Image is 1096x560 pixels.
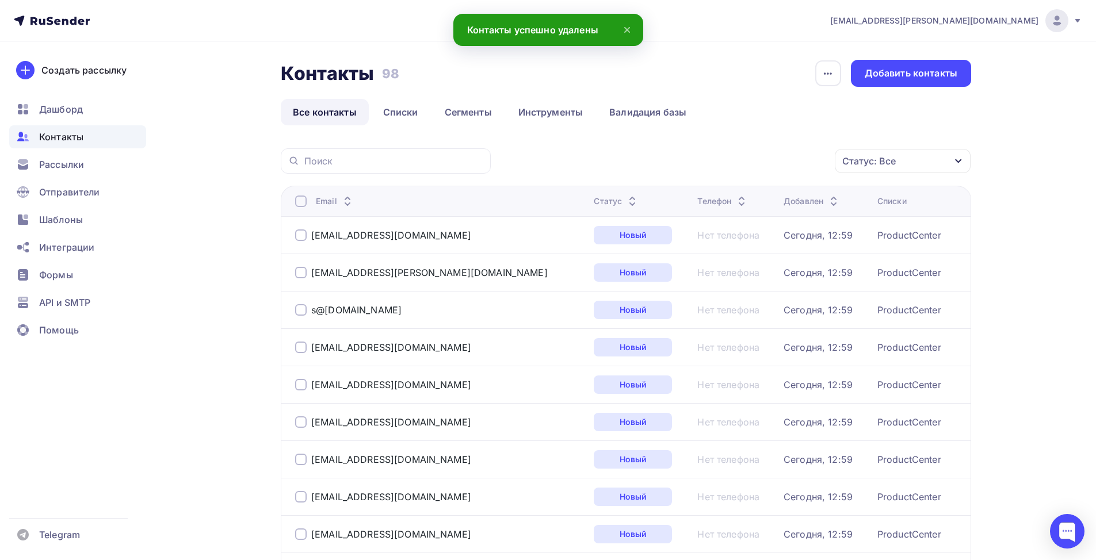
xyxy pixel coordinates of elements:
a: Сегодня, 12:59 [784,342,853,353]
span: [EMAIL_ADDRESS][PERSON_NAME][DOMAIN_NAME] [830,15,1038,26]
a: Валидация базы [597,99,698,125]
a: Новый [594,450,672,469]
a: [EMAIL_ADDRESS][DOMAIN_NAME] [311,342,471,353]
div: Статус [594,195,639,207]
a: ProductCenter [877,304,941,316]
a: ProductCenter [877,379,941,390]
a: Новый [594,525,672,543]
span: Отправители [39,185,100,199]
a: ProductCenter [877,267,941,278]
a: Сегодня, 12:59 [784,491,853,503]
a: [EMAIL_ADDRESS][DOMAIN_NAME] [311,229,471,241]
a: Рассылки [9,153,146,176]
div: Нет телефона [697,229,759,241]
a: Контакты [9,125,146,148]
span: Формы [39,268,73,282]
a: Сегодня, 12:59 [784,454,853,465]
a: ProductCenter [877,229,941,241]
a: Новый [594,375,672,394]
a: ProductCenter [877,528,941,540]
span: Шаблоны [39,213,83,227]
div: Списки [877,195,907,207]
a: [EMAIL_ADDRESS][DOMAIN_NAME] [311,379,471,390]
input: Поиск [304,155,484,167]
a: [EMAIL_ADDRESS][DOMAIN_NAME] [311,416,471,428]
div: Создать рассылку [41,63,127,77]
span: API и SMTP [39,296,90,309]
div: Email [316,195,354,207]
a: ProductCenter [877,416,941,428]
a: Сегодня, 12:59 [784,416,853,428]
span: Рассылки [39,158,84,171]
a: Нет телефона [697,304,759,316]
div: Добавлен [784,195,841,207]
a: Сегменты [433,99,504,125]
a: [EMAIL_ADDRESS][PERSON_NAME][DOMAIN_NAME] [311,267,548,278]
a: Новый [594,263,672,282]
a: Сегодня, 12:59 [784,304,853,316]
a: Сегодня, 12:59 [784,528,853,540]
a: Сегодня, 12:59 [784,229,853,241]
a: Новый [594,301,672,319]
div: Статус: Все [842,154,896,168]
span: Интеграции [39,240,94,254]
span: Помощь [39,323,79,337]
a: Нет телефона [697,379,759,390]
a: Новый [594,413,672,431]
a: Нет телефона [697,342,759,353]
a: ProductCenter [877,454,941,465]
span: Дашборд [39,102,83,116]
a: [EMAIL_ADDRESS][DOMAIN_NAME] [311,528,471,540]
a: Новый [594,338,672,356]
a: Отправители [9,181,146,204]
span: Контакты [39,130,83,144]
a: s@[DOMAIN_NAME] [311,304,402,316]
a: Нет телефона [697,528,759,540]
a: Сегодня, 12:59 [784,379,853,390]
div: Телефон [697,195,749,207]
a: [EMAIL_ADDRESS][PERSON_NAME][DOMAIN_NAME] [830,9,1082,32]
a: Сегодня, 12:59 [784,267,853,278]
a: ProductCenter [877,342,941,353]
h2: Контакты [281,62,374,85]
a: Нет телефона [697,416,759,428]
div: Новый [594,226,672,244]
div: ProductCenter [877,491,941,503]
a: Списки [371,99,430,125]
div: Добавить контакты [865,67,957,80]
a: Нет телефона [697,491,759,503]
div: Нет телефона [697,267,759,278]
div: Нет телефона [697,454,759,465]
a: [EMAIL_ADDRESS][DOMAIN_NAME] [311,454,471,465]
